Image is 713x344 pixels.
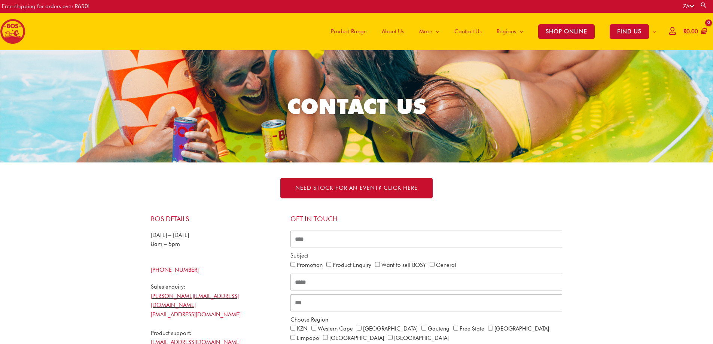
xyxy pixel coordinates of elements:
span: Contact Us [454,20,482,43]
span: 8am – 5pm [151,241,180,247]
span: [DATE] – [DATE] [151,232,189,238]
a: More [412,13,447,50]
bdi: 0.00 [683,28,698,35]
label: [GEOGRAPHIC_DATA] [363,325,418,332]
label: [GEOGRAPHIC_DATA] [329,335,384,341]
a: Regions [489,13,531,50]
label: KZN [297,325,308,332]
span: About Us [382,20,404,43]
span: Product Range [331,20,367,43]
h4: Get in touch [290,215,563,223]
span: SHOP ONLINE [538,24,595,39]
span: FIND US [610,24,649,39]
a: NEED STOCK FOR AN EVENT? Click here [280,178,433,198]
a: Search button [700,1,707,9]
a: [EMAIL_ADDRESS][DOMAIN_NAME] [151,311,241,318]
a: [PHONE_NUMBER] [151,267,199,273]
label: Limpopo [297,335,319,341]
label: Free State [460,325,484,332]
span: NEED STOCK FOR AN EVENT? Click here [295,185,418,191]
nav: Site Navigation [318,13,664,50]
span: More [419,20,432,43]
span: Regions [497,20,516,43]
label: General [436,262,456,268]
label: Want to sell BOS? [381,262,426,268]
label: Western Cape [318,325,353,332]
a: Contact Us [447,13,489,50]
a: View Shopping Cart, empty [682,23,707,40]
a: [PERSON_NAME][EMAIL_ADDRESS][DOMAIN_NAME] [151,293,239,309]
label: Product Enquiry [333,262,371,268]
a: Product Range [323,13,374,50]
label: Promotion [297,262,323,268]
h4: BOS Details [151,215,283,223]
label: [GEOGRAPHIC_DATA] [394,335,449,341]
span: R [683,28,686,35]
a: About Us [374,13,412,50]
label: Gauteng [428,325,450,332]
label: Choose Region [290,315,328,325]
label: Subject [290,251,308,261]
a: ZA [683,3,694,10]
h2: CONTACT US [147,92,566,120]
a: SHOP ONLINE [531,13,602,50]
label: [GEOGRAPHIC_DATA] [494,325,549,332]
